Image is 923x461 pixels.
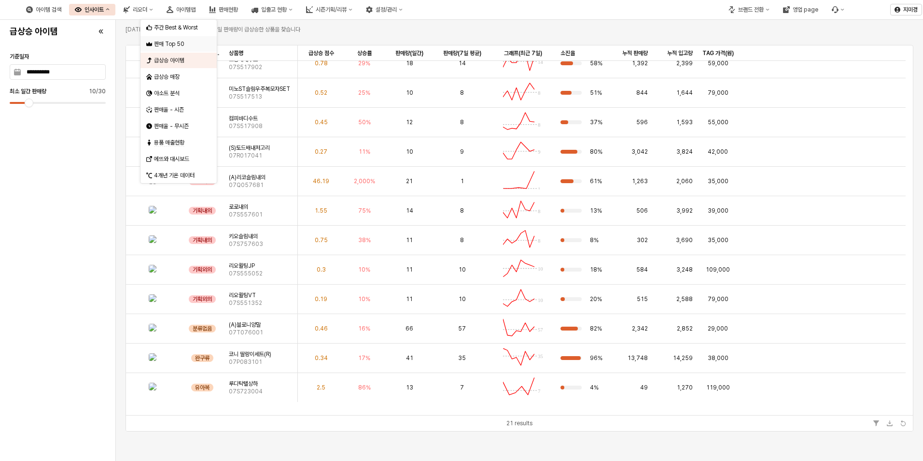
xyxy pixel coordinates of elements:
span: 1,263 [632,177,648,185]
span: 완구류 [195,354,210,362]
img: 07S555052.jpg [149,265,156,273]
div: 4개년 기온 데이터 [154,172,205,179]
span: 07S555052 [229,270,263,277]
span: 누적 판매량 [622,49,648,57]
span: TAG 가격(원) [702,49,734,57]
span: 86% [358,384,371,391]
div: 인사이트 [69,4,115,15]
img: svg+xml;base64,CiAgICA8c3ZnIHZpZXdCb3g9IjAgMCA2NTAgMzAwIiBwcmVzZXJ2ZUFzcGVjdFJhdGlvPSJub25lIiB4bW... [503,318,544,337]
div: 입출고 현황 [246,4,298,15]
span: 1.55 [315,207,327,215]
p: [DATE] 기준, 지난 일주일 판매량에 비해 일 판매량이 급상승한 상품을 찾습니다 [126,25,913,34]
span: 75% [358,207,371,215]
span: 07R017041 [229,152,262,159]
span: 0.45 [315,118,328,126]
button: 리오더 [117,4,159,15]
span: 0.75 [315,236,328,244]
span: 기획내의 [193,236,212,244]
img: svg+xml;base64,CiAgICA8c3ZnIHZpZXdCb3g9IjAgMCA2NTAgMzAwIiBwcmVzZXJ2ZUFzcGVjdFJhdGlvPSJub25lIiB4bW... [503,112,544,130]
span: 1 [461,177,464,185]
span: 상품명 [229,49,243,57]
img: svg+xml;base64,CiAgICA8c3ZnIHZpZXdCb3g9IjAgMCA2NTAgMzAwIiBwcmVzZXJ2ZUFzcGVjdFJhdGlvPSJub25lIiB4bW... [503,141,544,160]
div: 영업 page [793,6,818,13]
span: 2,342 [632,325,648,332]
span: 2,588 [676,295,693,303]
button: Close [96,26,106,37]
span: 18% [590,266,602,274]
span: 515 [637,295,648,303]
span: 07S517513 [229,93,262,101]
span: 8 [460,236,464,244]
img: svg+xml;base64,CiAgICA8c3ZnIHZpZXdCb3g9IjAgMCA2NTAgMzAwIiBwcmVzZXJ2ZUFzcGVjdFJhdGlvPSJub25lIiB4bW... [503,230,544,248]
button: Download [884,418,895,429]
span: 10 [459,295,466,303]
span: 13 [406,384,413,391]
span: 57 [458,325,466,332]
span: 1,270 [677,384,693,391]
div: 21 results [506,418,532,428]
span: 8% [590,236,599,244]
span: 18 [406,59,413,67]
span: 82% [590,325,602,332]
span: 코니 딸랑이세트(R) [229,350,271,358]
img: 07T076001.jpg [149,324,156,331]
div: 판매현황 [219,6,238,13]
span: 2,000% [354,177,375,185]
span: 0.78 [315,59,328,67]
div: Select an option [140,19,217,184]
img: 07S723004.jpg [149,383,156,390]
span: 컴피바디수트 [229,115,258,122]
span: 35,000 [708,236,728,244]
span: 14 [406,207,413,215]
span: 17% [358,354,370,362]
span: 10 [406,148,413,156]
span: 49 [640,384,648,391]
div: 에뜨와 대시보드 [154,155,205,163]
button: 판매현황 [203,4,244,15]
span: 3,042 [631,148,648,156]
button: 브랜드 전환 [723,4,775,15]
div: 급상승 매장 [154,73,205,81]
div: 판매율 - 시즌 [154,106,205,114]
button: Refresh [897,418,909,429]
img: 07S757603.jpg [149,235,156,243]
span: 07S757603 [229,240,263,248]
div: 판매율 - 무시즌 [154,122,205,130]
span: 38,000 [708,354,728,362]
span: 844 [636,89,648,97]
span: 8 [460,118,464,126]
div: 주간 Best & Worst [154,24,205,31]
span: 판매량(7일 평균) [443,49,481,57]
span: 11 [406,295,413,303]
span: 25% [358,89,370,97]
span: 35 [458,354,466,362]
span: 29,000 [708,325,728,332]
img: 07S557601.jpg [149,206,156,214]
output: 10/30 [89,87,106,95]
span: 최소 일간 판매량 [10,88,46,95]
span: 16% [358,325,370,332]
img: svg+xml;base64,CiAgICA8c3ZnIHZpZXdCb3g9IjAgMCA2NTAgMzAwIiBwcmVzZXJ2ZUFzcGVjdFJhdGlvPSJub25lIiB4bW... [503,377,544,396]
span: 07P083101 [229,358,262,366]
img: 07Q057681.jpg [149,176,156,184]
button: 아이템맵 [161,4,201,15]
span: 1,644 [676,89,693,97]
span: 96% [590,354,602,362]
span: 1,392 [632,59,648,67]
img: 07P083101.jpg [149,353,156,361]
span: 0.3 [317,266,326,274]
span: 35,000 [708,177,728,185]
span: 13% [590,207,602,215]
span: 58% [590,59,602,67]
span: 1,593 [676,118,693,126]
span: 07S551352 [229,299,262,307]
span: 07S517902 [229,63,262,71]
div: 아이템 검색 [36,6,61,13]
span: 7 [460,384,464,391]
span: 506 [636,207,648,215]
div: 급상승 아이템 [154,57,205,64]
span: 119,000 [706,384,730,391]
span: 10% [358,266,370,274]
